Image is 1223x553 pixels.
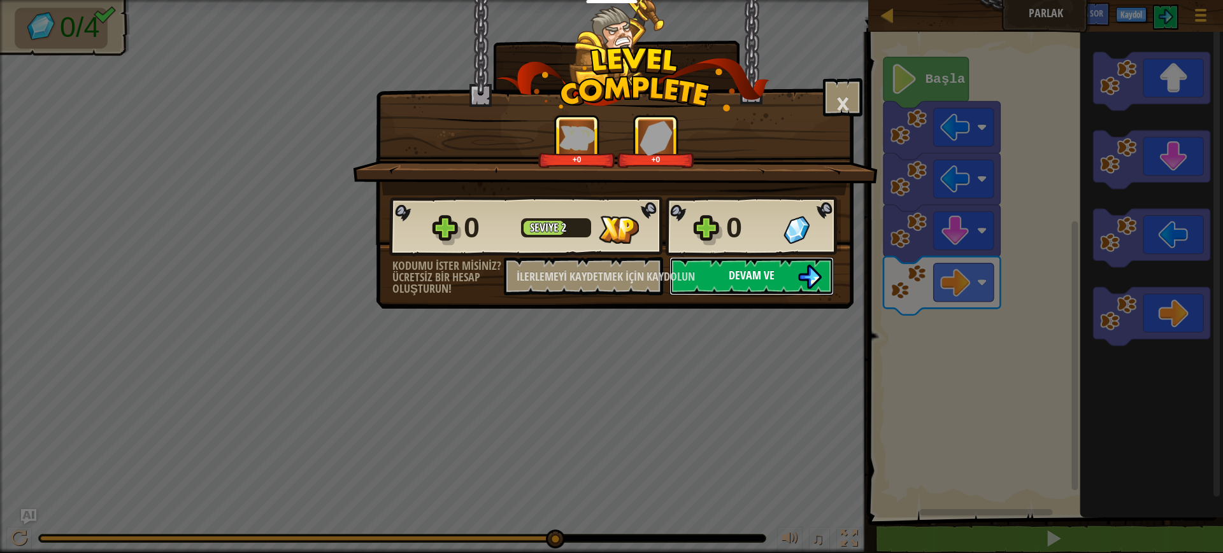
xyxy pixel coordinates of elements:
button: İlerlemeyi Kaydetmek için Kaydolun [504,257,663,295]
font: +0 [573,155,582,164]
img: level_complete.png [496,47,769,111]
font: Devam ve [729,267,775,283]
img: Devam ve [797,265,822,289]
font: İlerlemeyi Kaydetmek için Kaydolun [517,269,695,284]
font: 0 [464,211,480,244]
font: × [836,81,850,125]
font: 2 [561,220,566,235]
img: Kazanılan Taş [640,120,673,155]
font: Kodumu ister misiniz? Ücretsiz bir hesap oluşturun! [392,258,501,297]
img: Kazanılan XP [559,125,595,150]
font: 0 [726,211,742,244]
button: Devam ve [669,257,834,295]
img: Kazanılan Taş [783,216,810,244]
img: Kazanılan XP [599,216,639,244]
font: +0 [651,155,660,164]
font: Seviye [530,220,559,235]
